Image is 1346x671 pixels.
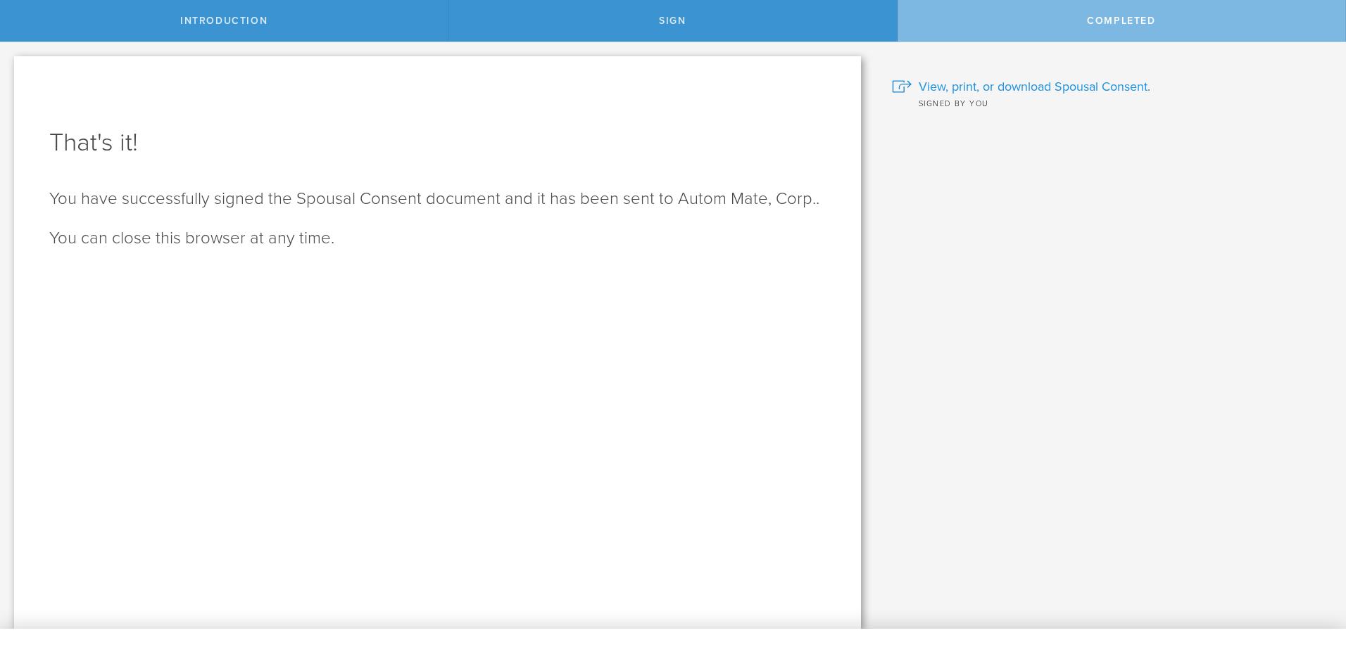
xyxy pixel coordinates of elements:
[919,77,1150,96] span: View, print, or download Spousal Consent.
[49,188,826,210] p: You have successfully signed the Spousal Consent document and it has been sent to Autom Mate, Corp..
[49,227,826,250] p: You can close this browser at any time.
[180,15,268,27] span: Introduction
[892,96,1325,110] div: Signed by you
[1087,15,1155,27] span: Completed
[659,15,686,27] span: Sign
[49,126,826,160] h1: That's it!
